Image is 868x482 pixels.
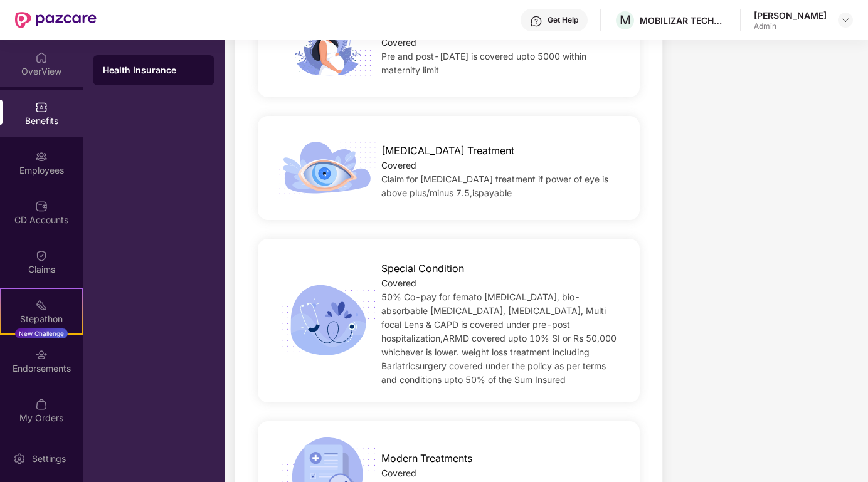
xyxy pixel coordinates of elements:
[13,453,26,465] img: svg+xml;base64,PHN2ZyBpZD0iU2V0dGluZy0yMHgyMCIgeG1sbnM9Imh0dHA6Ly93d3cudzMub3JnLzIwMDAvc3ZnIiB3aW...
[35,200,48,212] img: svg+xml;base64,PHN2ZyBpZD0iQ0RfQWNjb3VudHMiIGRhdGEtbmFtZT0iQ0QgQWNjb3VudHMiIHhtbG5zPSJodHRwOi8vd3...
[35,348,48,361] img: svg+xml;base64,PHN2ZyBpZD0iRW5kb3JzZW1lbnRzIiB4bWxucz0iaHR0cDovL3d3dy53My5vcmcvMjAwMC9zdmciIHdpZH...
[381,261,464,276] span: Special Condition
[754,21,827,31] div: Admin
[381,143,514,159] span: [MEDICAL_DATA] Treatment
[35,398,48,411] img: svg+xml;base64,PHN2ZyBpZD0iTXlfT3JkZXJzIiBkYXRhLW5hbWU9Ik15IE9yZGVycyIgeG1sbnM9Imh0dHA6Ly93d3cudz...
[15,328,68,338] div: New Challenge
[381,174,608,198] span: Claim for [MEDICAL_DATA] treatment if power of eye is above plus/minus 7.5,ispayable
[381,51,586,75] span: Pre and post-[DATE] is covered upto 5000 within maternity limit
[35,299,48,312] img: svg+xml;base64,PHN2ZyB4bWxucz0iaHR0cDovL3d3dy53My5vcmcvMjAwMC9zdmciIHdpZHRoPSIyMSIgaGVpZ2h0PSIyMC...
[754,9,827,21] div: [PERSON_NAME]
[381,291,617,385] span: 50% Co-pay for femato [MEDICAL_DATA], bio-absorbable [MEDICAL_DATA], [MEDICAL_DATA], Multi focal ...
[381,276,622,290] div: Covered
[840,15,850,25] img: svg+xml;base64,PHN2ZyBpZD0iRHJvcGRvd24tMzJ4MzIiIHhtbG5zPSJodHRwOi8vd3d3LnczLm9yZy8yMDAwL3N2ZyIgd2...
[35,51,48,64] img: svg+xml;base64,PHN2ZyBpZD0iSG9tZSIgeG1sbnM9Imh0dHA6Ly93d3cudzMub3JnLzIwMDAvc3ZnIiB3aWR0aD0iMjAiIG...
[381,159,622,172] div: Covered
[640,14,728,26] div: MOBILIZAR TECHNOLOGIES PRIVATE LIMITED
[35,249,48,262] img: svg+xml;base64,PHN2ZyBpZD0iQ2xhaW0iIHhtbG5zPSJodHRwOi8vd3d3LnczLm9yZy8yMDAwL3N2ZyIgd2lkdGg9IjIwIi...
[381,451,472,466] span: Modern Treatments
[381,466,622,480] div: Covered
[1,313,82,325] div: Stepathon
[35,150,48,163] img: svg+xml;base64,PHN2ZyBpZD0iRW1wbG95ZWVzIiB4bWxucz0iaHR0cDovL3d3dy53My5vcmcvMjAwMC9zdmciIHdpZHRoPS...
[548,15,578,25] div: Get Help
[381,36,622,50] div: Covered
[103,64,204,76] div: Health Insurance
[275,285,379,357] img: icon
[275,132,379,204] img: icon
[35,101,48,113] img: svg+xml;base64,PHN2ZyBpZD0iQmVuZWZpdHMiIHhtbG5zPSJodHRwOi8vd3d3LnczLm9yZy8yMDAwL3N2ZyIgd2lkdGg9Ij...
[28,453,70,465] div: Settings
[620,13,631,28] span: M
[275,9,379,81] img: icon
[15,12,97,28] img: New Pazcare Logo
[530,15,542,28] img: svg+xml;base64,PHN2ZyBpZD0iSGVscC0zMngzMiIgeG1sbnM9Imh0dHA6Ly93d3cudzMub3JnLzIwMDAvc3ZnIiB3aWR0aD...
